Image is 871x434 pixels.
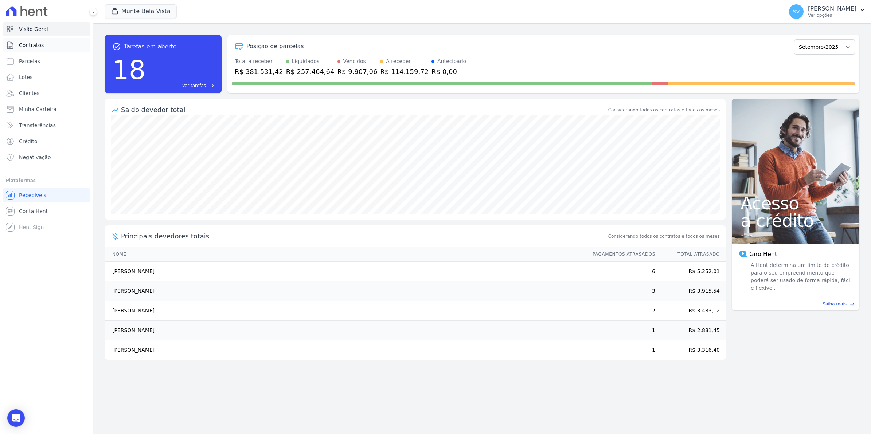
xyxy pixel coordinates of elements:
[3,38,90,52] a: Contratos
[209,83,214,88] span: east
[783,1,871,22] button: SV [PERSON_NAME] Ver opções
[586,340,656,360] td: 1
[124,42,177,51] span: Tarefas em aberto
[437,58,466,65] div: Antecipado
[149,82,214,89] a: Ver tarefas east
[3,204,90,218] a: Conta Hent
[656,262,726,281] td: R$ 5.252,01
[19,106,56,113] span: Minha Carteira
[182,82,206,89] span: Ver tarefas
[431,67,466,76] div: R$ 0,00
[3,54,90,68] a: Parcelas
[19,42,44,49] span: Contratos
[3,134,90,149] a: Crédito
[380,67,429,76] div: R$ 114.159,72
[586,262,656,281] td: 6
[105,4,177,18] button: Munte Bela Vista
[337,67,378,76] div: R$ 9.907,06
[292,58,320,65] div: Liquidados
[19,122,56,129] span: Transferências
[19,74,33,81] span: Lotes
[19,192,46,199] span: Recebíveis
[586,301,656,321] td: 2
[656,340,726,360] td: R$ 3.316,40
[19,138,38,145] span: Crédito
[105,321,586,340] td: [PERSON_NAME]
[105,301,586,321] td: [PERSON_NAME]
[793,9,800,14] span: SV
[105,340,586,360] td: [PERSON_NAME]
[3,86,90,100] a: Clientes
[121,105,607,115] div: Saldo devedor total
[586,321,656,340] td: 1
[849,301,855,307] span: east
[7,409,25,427] div: Open Intercom Messenger
[586,281,656,301] td: 3
[112,51,146,89] div: 18
[823,301,847,307] span: Saiba mais
[121,231,607,241] span: Principais devedores totais
[286,67,335,76] div: R$ 257.464,64
[3,118,90,133] a: Transferências
[656,247,726,262] th: Total Atrasado
[6,176,87,185] div: Plataformas
[246,42,304,51] div: Posição de parcelas
[3,188,90,202] a: Recebíveis
[586,247,656,262] th: Pagamentos Atrasados
[749,250,777,259] span: Giro Hent
[19,90,39,97] span: Clientes
[19,25,48,33] span: Visão Geral
[3,150,90,165] a: Negativação
[741,194,851,212] span: Acesso
[343,58,366,65] div: Vencidos
[19,208,48,215] span: Conta Hent
[19,58,40,65] span: Parcelas
[112,42,121,51] span: task_alt
[608,107,720,113] div: Considerando todos os contratos e todos os meses
[105,247,586,262] th: Nome
[656,301,726,321] td: R$ 3.483,12
[736,301,855,307] a: Saiba mais east
[749,261,852,292] span: A Hent determina um limite de crédito para o seu empreendimento que poderá ser usado de forma ráp...
[235,67,283,76] div: R$ 381.531,42
[19,154,51,161] span: Negativação
[105,262,586,281] td: [PERSON_NAME]
[3,22,90,36] a: Visão Geral
[741,212,851,229] span: a crédito
[386,58,411,65] div: A receber
[235,58,283,65] div: Total a receber
[3,102,90,117] a: Minha Carteira
[3,70,90,84] a: Lotes
[656,281,726,301] td: R$ 3.915,54
[808,5,856,12] p: [PERSON_NAME]
[656,321,726,340] td: R$ 2.881,45
[808,12,856,18] p: Ver opções
[105,281,586,301] td: [PERSON_NAME]
[608,233,720,240] span: Considerando todos os contratos e todos os meses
